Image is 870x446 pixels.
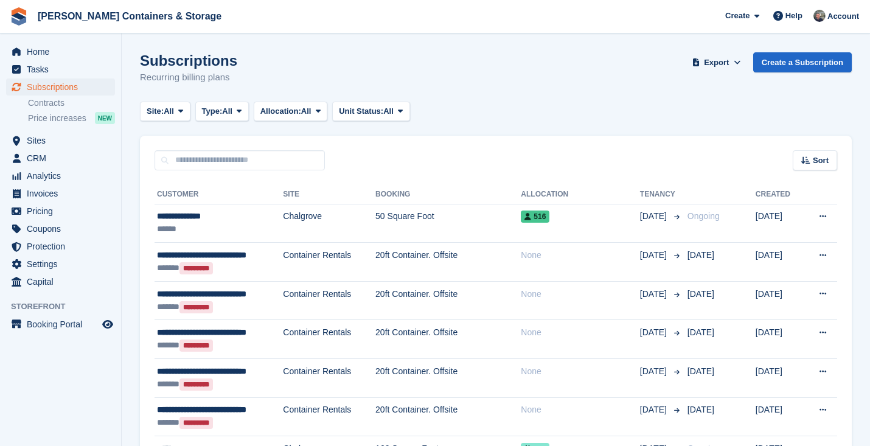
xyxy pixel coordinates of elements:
[27,150,100,167] span: CRM
[687,250,714,260] span: [DATE]
[687,289,714,299] span: [DATE]
[6,78,115,96] a: menu
[260,105,301,117] span: Allocation:
[640,403,669,416] span: [DATE]
[6,256,115,273] a: menu
[254,102,328,122] button: Allocation: All
[640,365,669,378] span: [DATE]
[27,43,100,60] span: Home
[283,243,375,282] td: Container Rentals
[6,43,115,60] a: menu
[756,243,802,282] td: [DATE]
[521,365,639,378] div: None
[140,102,190,122] button: Site: All
[521,211,549,223] span: 516
[28,113,86,124] span: Price increases
[827,10,859,23] span: Account
[704,57,729,69] span: Export
[725,10,750,22] span: Create
[375,204,521,243] td: 50 Square Foot
[27,132,100,149] span: Sites
[27,316,100,333] span: Booking Portal
[521,403,639,416] div: None
[195,102,249,122] button: Type: All
[95,112,115,124] div: NEW
[813,155,829,167] span: Sort
[687,327,714,337] span: [DATE]
[6,150,115,167] a: menu
[6,273,115,290] a: menu
[6,316,115,333] a: menu
[690,52,743,72] button: Export
[27,61,100,78] span: Tasks
[375,397,521,436] td: 20ft Container. Offsite
[375,185,521,204] th: Booking
[756,204,802,243] td: [DATE]
[6,220,115,237] a: menu
[785,10,802,22] span: Help
[27,167,100,184] span: Analytics
[202,105,223,117] span: Type:
[283,359,375,398] td: Container Rentals
[140,71,237,85] p: Recurring billing plans
[283,281,375,320] td: Container Rentals
[6,238,115,255] a: menu
[6,61,115,78] a: menu
[756,359,802,398] td: [DATE]
[6,167,115,184] a: menu
[283,185,375,204] th: Site
[640,326,669,339] span: [DATE]
[222,105,232,117] span: All
[753,52,852,72] a: Create a Subscription
[375,320,521,359] td: 20ft Container. Offsite
[283,320,375,359] td: Container Rentals
[27,203,100,220] span: Pricing
[375,281,521,320] td: 20ft Container. Offsite
[140,52,237,69] h1: Subscriptions
[813,10,826,22] img: Adam Greenhalgh
[27,256,100,273] span: Settings
[375,243,521,282] td: 20ft Container. Offsite
[640,185,683,204] th: Tenancy
[27,78,100,96] span: Subscriptions
[383,105,394,117] span: All
[33,6,226,26] a: [PERSON_NAME] Containers & Storage
[756,185,802,204] th: Created
[640,288,669,301] span: [DATE]
[687,366,714,376] span: [DATE]
[521,185,639,204] th: Allocation
[521,288,639,301] div: None
[687,211,720,221] span: Ongoing
[640,210,669,223] span: [DATE]
[6,185,115,202] a: menu
[301,105,311,117] span: All
[687,405,714,414] span: [DATE]
[756,320,802,359] td: [DATE]
[155,185,283,204] th: Customer
[164,105,174,117] span: All
[332,102,409,122] button: Unit Status: All
[521,326,639,339] div: None
[756,397,802,436] td: [DATE]
[27,273,100,290] span: Capital
[283,397,375,436] td: Container Rentals
[6,132,115,149] a: menu
[28,97,115,109] a: Contracts
[100,317,115,332] a: Preview store
[375,359,521,398] td: 20ft Container. Offsite
[339,105,383,117] span: Unit Status:
[27,185,100,202] span: Invoices
[27,238,100,255] span: Protection
[147,105,164,117] span: Site:
[10,7,28,26] img: stora-icon-8386f47178a22dfd0bd8f6a31ec36ba5ce8667c1dd55bd0f319d3a0aa187defe.svg
[283,204,375,243] td: Chalgrove
[11,301,121,313] span: Storefront
[756,281,802,320] td: [DATE]
[521,249,639,262] div: None
[640,249,669,262] span: [DATE]
[27,220,100,237] span: Coupons
[28,111,115,125] a: Price increases NEW
[6,203,115,220] a: menu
